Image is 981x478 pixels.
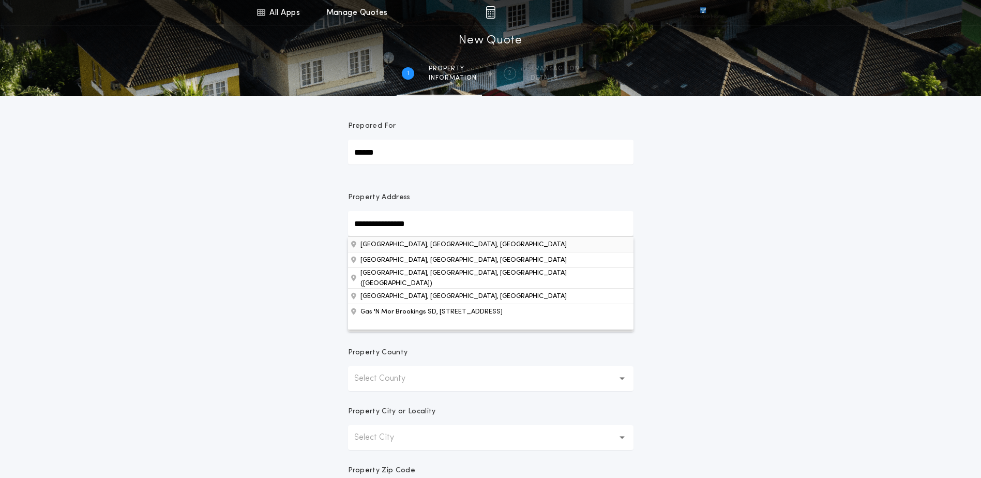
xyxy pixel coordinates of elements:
h1: New Quote [459,33,522,49]
img: vs-icon [681,7,725,18]
span: Property [429,65,477,73]
p: Property Address [348,192,633,203]
button: Select City [348,425,633,450]
p: Select City [354,431,411,444]
p: Prepared For [348,121,396,131]
button: Property Address[GEOGRAPHIC_DATA], [GEOGRAPHIC_DATA], [GEOGRAPHIC_DATA][GEOGRAPHIC_DATA], [GEOGRA... [348,252,633,267]
h2: 1 [407,69,409,78]
span: details [531,74,580,82]
h2: 2 [508,69,511,78]
span: information [429,74,477,82]
button: Property Address[GEOGRAPHIC_DATA], [GEOGRAPHIC_DATA], [GEOGRAPHIC_DATA][GEOGRAPHIC_DATA], [GEOGRA... [348,288,633,304]
input: Prepared For [348,140,633,165]
button: Property Address[GEOGRAPHIC_DATA], [GEOGRAPHIC_DATA], [GEOGRAPHIC_DATA][GEOGRAPHIC_DATA], [GEOGRA... [348,304,633,319]
span: Transaction [531,65,580,73]
p: Select County [354,372,422,385]
p: Property County [348,348,408,358]
button: Property Address[GEOGRAPHIC_DATA], [GEOGRAPHIC_DATA], [GEOGRAPHIC_DATA][GEOGRAPHIC_DATA], [GEOGRA... [348,267,633,288]
p: Property Zip Code [348,466,415,476]
button: Property Address[GEOGRAPHIC_DATA], [GEOGRAPHIC_DATA], [GEOGRAPHIC_DATA][GEOGRAPHIC_DATA], [GEOGRA... [348,236,633,252]
button: Select County [348,366,633,391]
p: Property City or Locality [348,407,436,417]
img: img [486,6,495,19]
